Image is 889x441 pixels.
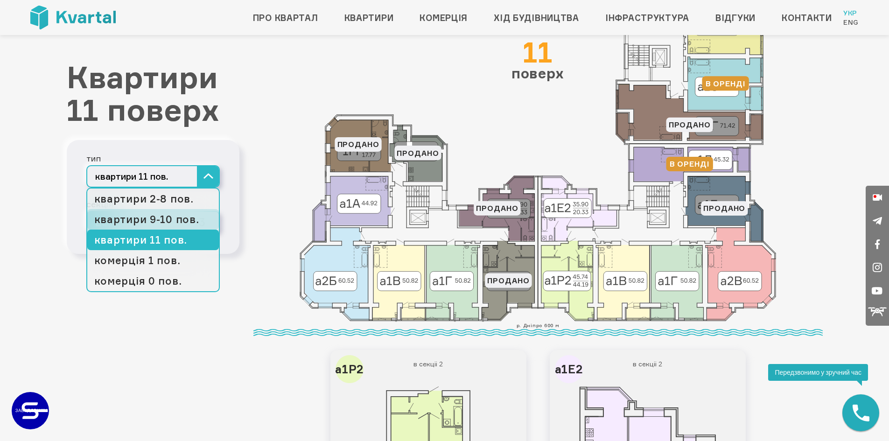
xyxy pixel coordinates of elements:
[87,271,219,291] a: комерція 0 пов.
[253,10,318,25] a: Про квартал
[560,360,736,368] small: в секціі 2
[336,355,364,383] div: a1Р2
[715,10,756,25] a: Відгуки
[340,360,517,368] small: в секціі 2
[843,8,859,18] a: Укр
[782,10,832,25] a: Контакти
[555,355,583,383] div: а1Е2
[12,392,49,429] a: ЗАБУДОВНИК
[494,10,579,25] a: Хід будівництва
[420,10,468,25] a: Комерція
[86,165,220,188] button: квартири 11 пов.
[67,61,239,126] h1: Квартири 11 поверх
[87,209,219,230] a: квартири 9-10 пов.
[30,6,116,29] img: Kvartal
[344,10,394,25] a: Квартири
[843,18,859,27] a: Eng
[253,322,823,336] div: р. Дніпро 600 м
[511,38,564,80] div: поверх
[511,38,564,66] div: 11
[768,364,868,381] div: Передзвонимо у зручний час
[605,10,689,25] a: Інфраструктура
[87,250,219,271] a: комерція 1 пов.
[87,189,219,209] a: квартири 2-8 пов.
[86,151,220,165] div: тип
[87,230,219,250] a: квартири 11 пов.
